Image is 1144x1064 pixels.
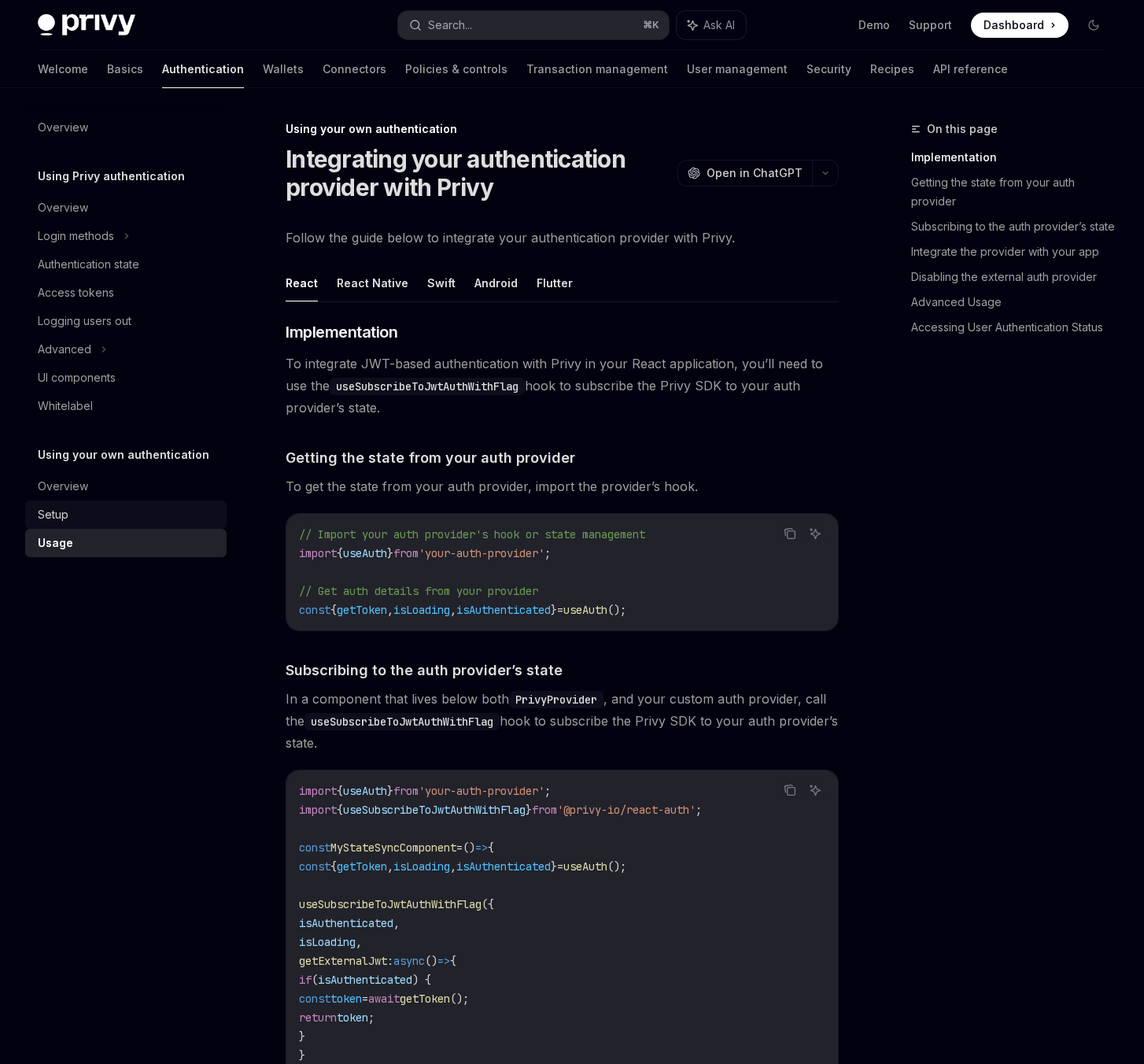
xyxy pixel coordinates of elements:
[707,165,803,181] span: Open in ChatGPT
[911,264,1119,290] a: Disabling the external auth provider
[911,315,1119,340] a: Accessing User Authentication Status
[475,840,488,855] span: =>
[780,523,800,544] button: Copy the contents from the code block
[437,954,450,968] span: =>
[387,603,393,617] span: ,
[805,523,825,544] button: Ask AI
[427,264,456,301] button: Swift
[330,992,362,1006] span: token
[858,17,890,33] a: Demo
[299,527,645,541] span: // Import your auth provider's hook or state management
[393,954,425,968] span: async
[911,145,1119,170] a: Implementation
[393,546,419,560] span: from
[299,546,337,560] span: import
[299,935,356,949] span: isLoading
[323,50,386,88] a: Connectors
[330,603,337,617] span: {
[38,505,68,524] div: Setup
[299,840,330,855] span: const
[25,250,227,279] a: Authentication state
[337,1010,368,1025] span: token
[911,290,1119,315] a: Advanced Usage
[551,603,557,617] span: }
[456,840,463,855] span: =
[299,784,337,798] span: import
[509,691,603,708] code: PrivyProvider
[286,659,563,681] span: Subscribing to the auth provider’s state
[412,973,431,987] span: ) {
[526,50,668,88] a: Transaction management
[428,16,472,35] div: Search...
[419,546,544,560] span: 'your-auth-provider'
[393,916,400,930] span: ,
[299,916,393,930] span: isAuthenticated
[330,378,525,395] code: useSubscribeToJwtAuthWithFlag
[805,780,825,800] button: Ask AI
[337,546,343,560] span: {
[263,50,304,88] a: Wallets
[563,603,607,617] span: useAuth
[983,17,1044,33] span: Dashboard
[25,501,227,529] a: Setup
[286,264,318,301] button: React
[25,194,227,222] a: Overview
[286,353,839,419] span: To integrate JWT-based authentication with Privy in your React application, you’ll need to use th...
[38,283,114,302] div: Access tokens
[286,121,839,137] div: Using your own authentication
[806,50,851,88] a: Security
[911,239,1119,264] a: Integrate the provider with your app
[387,546,393,560] span: }
[405,50,507,88] a: Policies & controls
[337,859,387,874] span: getToken
[25,392,227,420] a: Whitelabel
[299,584,538,598] span: // Get auth details from your provider
[38,397,93,416] div: Whitelabel
[286,321,397,343] span: Implementation
[25,113,227,142] a: Overview
[557,803,696,817] span: '@privy-io/react-auth'
[356,935,362,949] span: ,
[299,1029,305,1044] span: }
[544,546,551,560] span: ;
[933,50,1008,88] a: API reference
[1081,13,1106,38] button: Toggle dark mode
[299,1010,337,1025] span: return
[482,897,494,911] span: ({
[362,992,368,1006] span: =
[456,859,551,874] span: isAuthenticated
[909,17,952,33] a: Support
[299,973,312,987] span: if
[286,688,839,754] span: In a component that lives below both , and your custom auth provider, call the hook to subscribe ...
[25,472,227,501] a: Overview
[450,954,456,968] span: {
[450,859,456,874] span: ,
[38,14,135,36] img: dark logo
[38,445,209,464] h5: Using your own authentication
[643,19,659,31] span: ⌘ K
[557,603,563,617] span: =
[162,50,244,88] a: Authentication
[286,145,671,201] h1: Integrating your authentication provider with Privy
[544,784,551,798] span: ;
[299,803,337,817] span: import
[304,713,500,730] code: useSubscribeToJwtAuthWithFlag
[299,992,330,1006] span: const
[38,340,91,359] div: Advanced
[25,307,227,335] a: Logging users out
[25,529,227,557] a: Usage
[38,255,139,274] div: Authentication state
[337,784,343,798] span: {
[474,264,518,301] button: Android
[563,859,607,874] span: useAuth
[696,803,702,817] span: ;
[337,803,343,817] span: {
[38,312,131,331] div: Logging users out
[400,992,450,1006] span: getToken
[38,118,88,137] div: Overview
[38,534,73,552] div: Usage
[393,603,450,617] span: isLoading
[343,784,387,798] span: useAuth
[780,780,800,800] button: Copy the contents from the code block
[38,198,88,217] div: Overview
